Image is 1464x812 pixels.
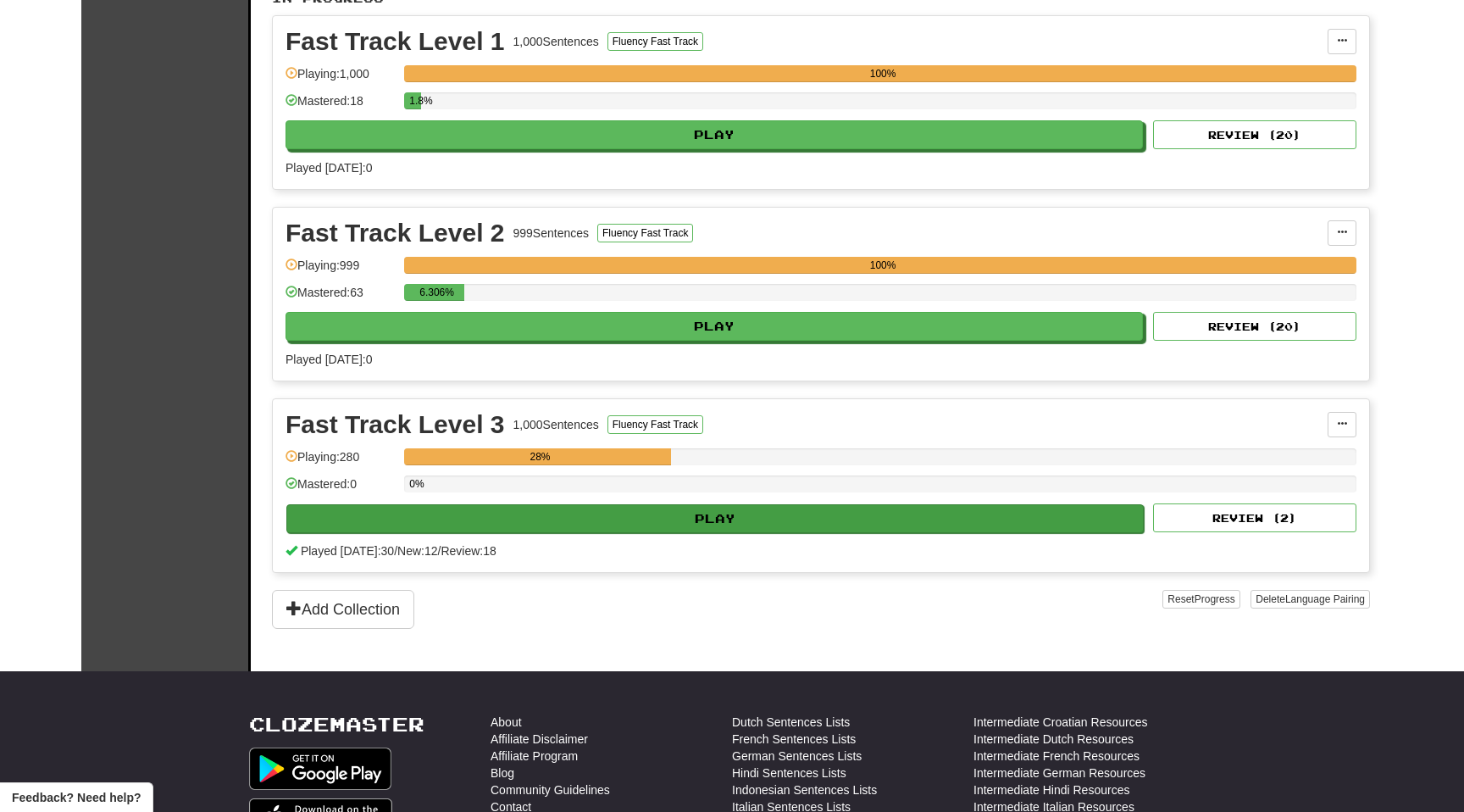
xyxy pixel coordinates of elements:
[12,789,141,806] span: Open feedback widget
[607,32,703,51] button: Fluency Fast Track
[1250,590,1370,609] button: DeleteLanguage Pairing
[1153,503,1356,532] button: Review (2)
[1285,593,1365,605] span: Language Pairing
[394,544,397,558] span: /
[286,161,372,175] span: Played [DATE]: 0
[732,765,846,781] a: Hindi Sentences Lists
[973,748,1140,765] a: Intermediate French Resources
[1162,590,1239,609] button: ResetProgress
[286,220,505,246] div: Fast Track Level 2
[286,92,396,120] div: Mastered: 18
[513,416,599,433] div: 1,000 Sentences
[286,448,396,476] div: Playing: 280
[249,714,424,735] a: Clozemaster
[732,781,877,798] a: Indonesian Sentences Lists
[286,65,396,93] div: Playing: 1,000
[597,224,693,242] button: Fluency Fast Track
[286,504,1144,533] button: Play
[491,714,522,731] a: About
[409,448,670,465] div: 28%
[409,284,464,301] div: 6.306%
[491,748,578,765] a: Affiliate Program
[441,544,496,558] span: Review: 18
[1195,593,1235,605] span: Progress
[286,257,396,285] div: Playing: 999
[513,33,599,50] div: 1,000 Sentences
[1153,120,1356,149] button: Review (20)
[272,590,414,629] button: Add Collection
[732,731,856,748] a: French Sentences Lists
[732,714,850,731] a: Dutch Sentences Lists
[513,225,590,242] div: 999 Sentences
[409,92,421,109] div: 1.8%
[438,544,441,558] span: /
[973,765,1145,781] a: Intermediate German Resources
[491,731,588,748] a: Affiliate Disclaimer
[973,714,1147,731] a: Intermediate Croatian Resources
[286,29,505,54] div: Fast Track Level 1
[286,284,396,312] div: Mastered: 63
[286,476,396,503] div: Mastered: 0
[286,412,505,437] div: Fast Track Level 3
[607,415,703,434] button: Fluency Fast Track
[286,353,372,366] span: Played [DATE]: 0
[1153,312,1356,341] button: Review (20)
[491,765,514,781] a: Blog
[973,781,1129,798] a: Intermediate Hindi Resources
[397,544,437,558] span: New: 12
[286,312,1143,341] button: Play
[409,65,1356,82] div: 100%
[732,748,862,765] a: German Sentences Lists
[973,731,1134,748] a: Intermediate Dutch Resources
[409,257,1356,274] div: 100%
[286,120,1143,149] button: Play
[249,748,391,790] img: Get it on Google Play
[301,544,394,558] span: Played [DATE]: 30
[491,781,610,798] a: Community Guidelines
